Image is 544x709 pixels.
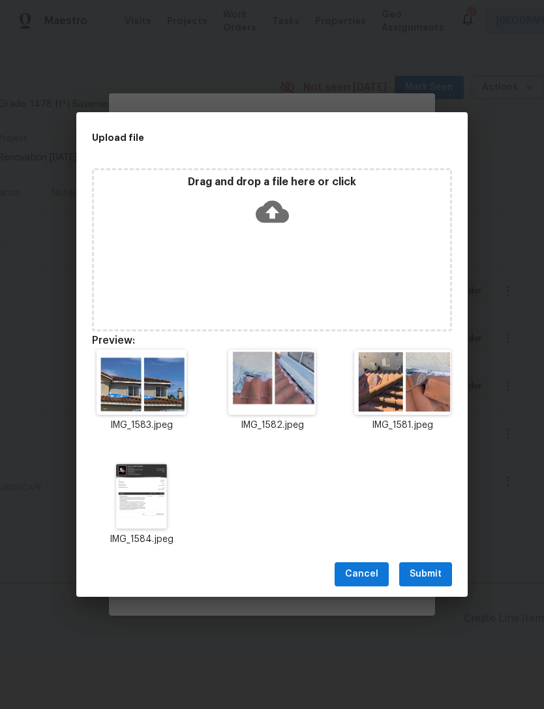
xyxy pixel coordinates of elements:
[354,350,451,415] img: Z
[92,533,191,547] p: IMG_1584.jpeg
[222,419,322,432] p: IMG_1582.jpeg
[116,464,166,529] img: Z
[228,350,316,415] img: 9k=
[92,419,191,432] p: IMG_1583.jpeg
[97,350,186,415] img: 9k=
[335,562,389,586] button: Cancel
[94,175,450,189] p: Drag and drop a file here or click
[399,562,452,586] button: Submit
[92,130,393,145] h2: Upload file
[353,419,452,432] p: IMG_1581.jpeg
[410,566,442,582] span: Submit
[345,566,378,582] span: Cancel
